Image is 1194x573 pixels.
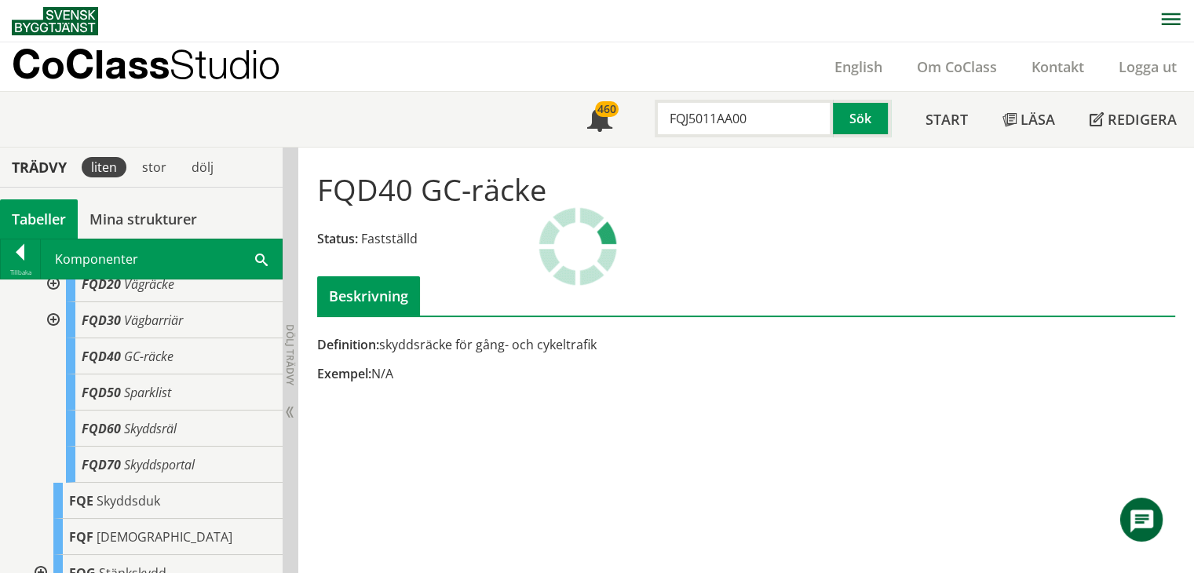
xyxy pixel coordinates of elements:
[361,230,418,247] span: Fastställd
[82,312,121,329] span: FQD30
[833,100,891,137] button: Sök
[133,157,176,177] div: stor
[82,276,121,293] span: FQD20
[1101,57,1194,76] a: Logga ut
[1108,110,1177,129] span: Redigera
[539,207,617,286] img: Laddar
[570,92,630,147] a: 460
[817,57,900,76] a: English
[82,420,121,437] span: FQD60
[1,266,40,279] div: Tillbaka
[317,230,358,247] span: Status:
[926,110,968,129] span: Start
[12,7,98,35] img: Svensk Byggtjänst
[255,250,268,267] span: Sök i tabellen
[12,42,314,91] a: CoClassStudio
[1072,92,1194,147] a: Redigera
[82,456,121,473] span: FQD70
[124,456,195,473] span: Skyddsportal
[283,324,297,385] span: Dölj trädvy
[82,384,121,401] span: FQD50
[69,528,93,546] span: FQF
[317,365,882,382] div: N/A
[124,276,174,293] span: Vägräcke
[317,336,882,353] div: skyddsräcke för gång- och cykeltrafik
[587,108,612,133] span: Notifikationer
[317,276,420,316] div: Beskrivning
[97,492,160,509] span: Skyddsduk
[317,336,379,353] span: Definition:
[124,384,171,401] span: Sparklist
[908,92,985,147] a: Start
[78,199,209,239] a: Mina strukturer
[170,41,280,87] span: Studio
[41,239,282,279] div: Komponenter
[82,348,121,365] span: FQD40
[82,157,126,177] div: liten
[69,492,93,509] span: FQE
[1021,110,1055,129] span: Läsa
[595,101,619,117] div: 460
[3,159,75,176] div: Trädvy
[124,420,177,437] span: Skyddsräl
[317,172,546,206] h1: FQD40 GC-räcke
[97,528,232,546] span: [DEMOGRAPHIC_DATA]
[655,100,833,137] input: Sök
[900,57,1014,76] a: Om CoClass
[124,348,173,365] span: GC-räcke
[317,365,371,382] span: Exempel:
[1014,57,1101,76] a: Kontakt
[182,157,223,177] div: dölj
[124,312,183,329] span: Vägbarriär
[985,92,1072,147] a: Läsa
[12,55,280,73] p: CoClass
